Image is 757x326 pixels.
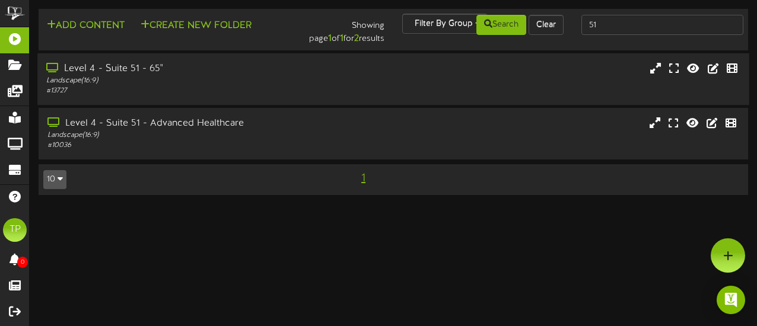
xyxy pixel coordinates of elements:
[46,76,325,86] div: Landscape ( 16:9 )
[476,15,526,35] button: Search
[717,286,745,314] div: Open Intercom Messenger
[358,172,368,185] span: 1
[529,15,564,35] button: Clear
[46,86,325,96] div: # 13727
[581,15,743,35] input: -- Search Playlists by Name --
[47,117,325,130] div: Level 4 - Suite 51 - Advanced Healthcare
[273,14,393,46] div: Showing page of for results
[47,140,325,151] div: # 10036
[328,33,332,44] strong: 1
[354,33,359,44] strong: 2
[47,130,325,140] div: Landscape ( 16:9 )
[402,14,488,34] button: Filter By Group
[43,18,128,33] button: Add Content
[17,257,28,268] span: 0
[137,18,255,33] button: Create New Folder
[340,33,343,44] strong: 1
[46,62,325,76] div: Level 4 - Suite 51 - 65"
[43,170,66,189] button: 10
[3,218,27,242] div: TP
